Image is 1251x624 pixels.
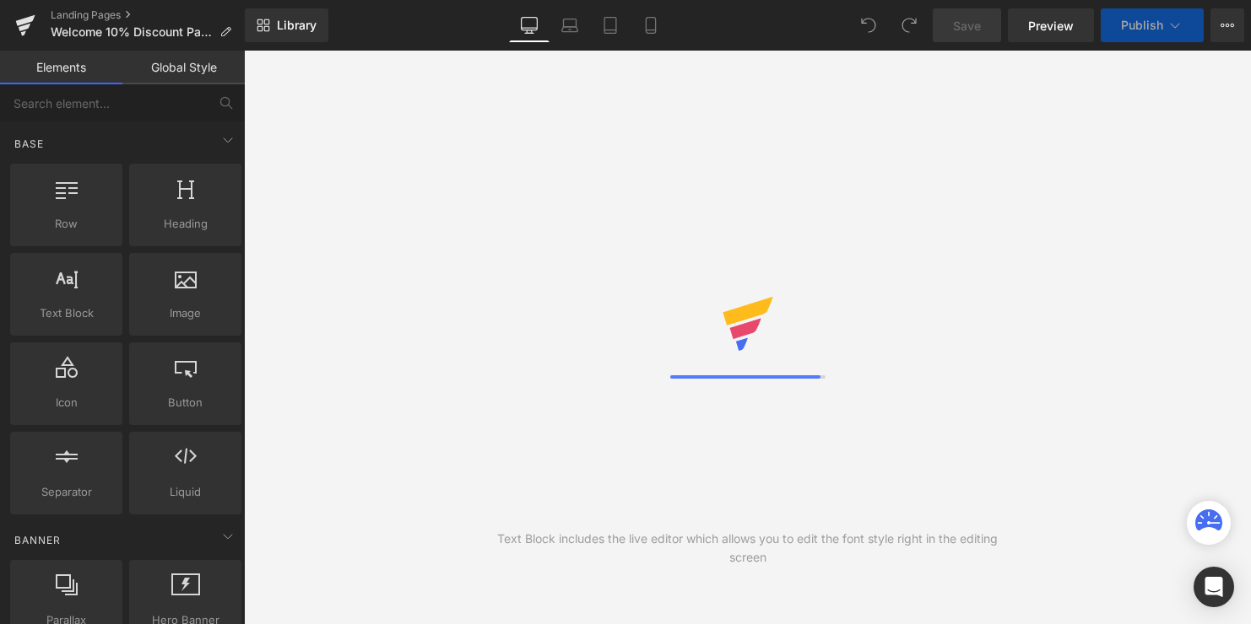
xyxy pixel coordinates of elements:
span: Text Block [15,304,117,322]
span: Liquid [134,483,236,501]
a: Desktop [509,8,550,42]
span: Heading [134,215,236,233]
span: Banner [13,532,62,548]
a: Mobile [631,8,671,42]
button: Undo [852,8,885,42]
a: Tablet [590,8,631,42]
button: Redo [892,8,926,42]
span: Row [15,215,117,233]
button: More [1210,8,1244,42]
a: Laptop [550,8,590,42]
span: Image [134,304,236,322]
a: New Library [245,8,328,42]
a: Preview [1008,8,1094,42]
span: Publish [1121,19,1163,32]
span: Base [13,136,46,152]
div: Text Block includes the live editor which allows you to edit the font style right in the editing ... [496,530,999,567]
span: Library [277,18,317,33]
span: Separator [15,483,117,501]
a: Global Style [122,51,245,84]
a: Landing Pages [51,8,245,22]
span: Save [953,17,981,35]
button: Publish [1101,8,1204,42]
span: Welcome 10% Discount Page [51,25,213,39]
span: Preview [1028,17,1074,35]
span: Button [134,394,236,412]
span: Icon [15,394,117,412]
div: Open Intercom Messenger [1194,567,1234,607]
